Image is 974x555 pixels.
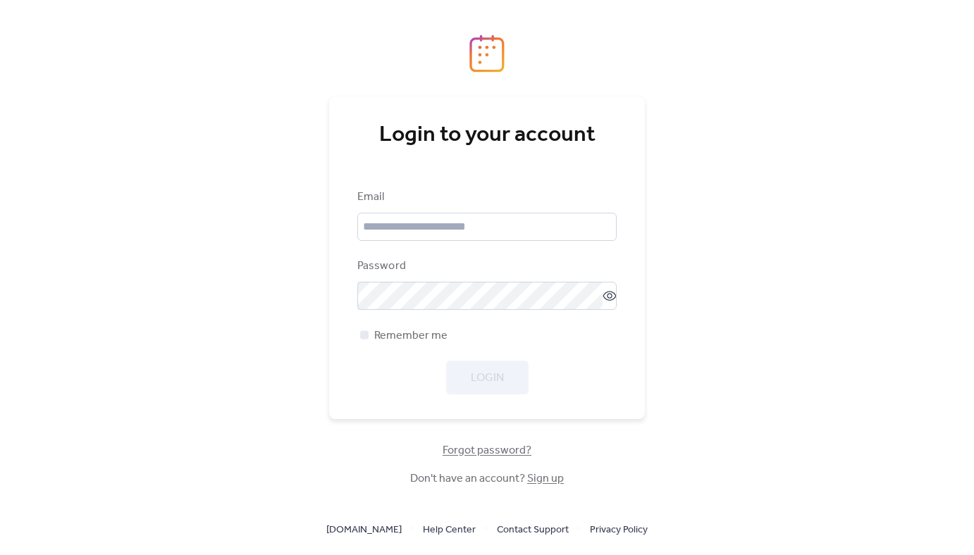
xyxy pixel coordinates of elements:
[357,189,614,206] div: Email
[443,447,531,454] a: Forgot password?
[326,520,402,538] a: [DOMAIN_NAME]
[423,520,476,538] a: Help Center
[357,121,617,149] div: Login to your account
[497,520,569,538] a: Contact Support
[374,328,448,344] span: Remember me
[326,522,402,539] span: [DOMAIN_NAME]
[590,520,648,538] a: Privacy Policy
[527,468,564,489] a: Sign up
[443,442,531,459] span: Forgot password?
[497,522,569,539] span: Contact Support
[357,258,614,275] div: Password
[423,522,476,539] span: Help Center
[590,522,648,539] span: Privacy Policy
[469,35,505,73] img: logo
[410,470,564,487] span: Don't have an account?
